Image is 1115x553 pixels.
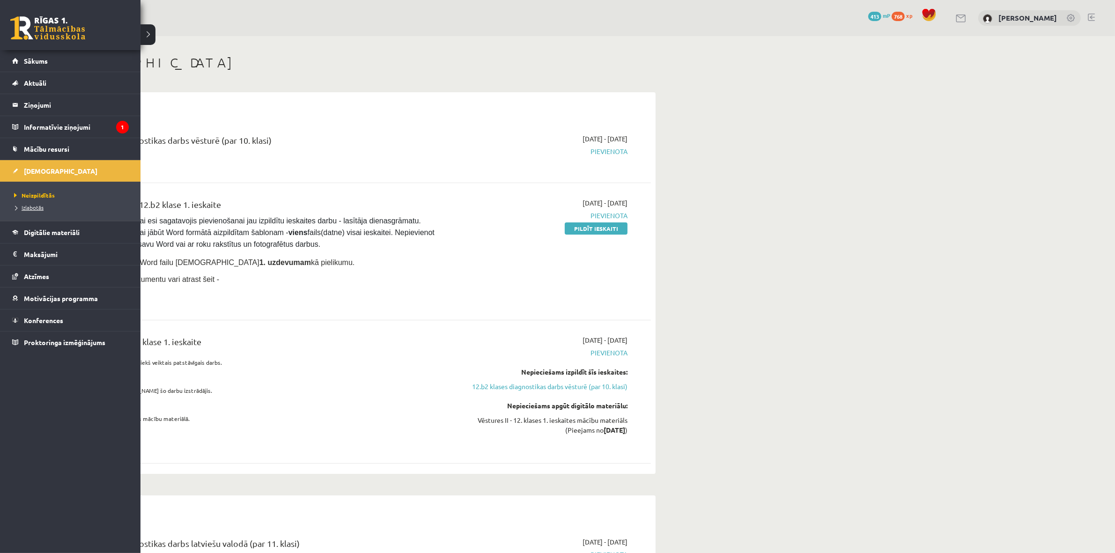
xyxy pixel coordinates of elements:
div: Nepieciešams apgūt digitālo materiālu: [451,401,628,411]
a: Neizpildītās [12,191,131,199]
a: Proktoringa izmēģinājums [12,332,129,353]
legend: Ziņojumi [24,94,129,116]
a: Atzīmes [12,265,129,287]
p: Nesāc ieskaiti, ja [PERSON_NAME] šo darbu izstrādājis. [70,386,437,395]
p: Darba uzdevums aprakstīts mācību materiālā. [70,414,437,423]
span: [DATE] - [DATE] [583,335,628,345]
strong: viens [288,229,308,236]
span: mP [883,12,890,19]
span: Motivācijas programma [24,294,98,302]
a: Ziņojumi [12,94,129,116]
span: [DATE] - [DATE] [583,537,628,547]
a: Sākums [12,50,129,72]
a: [PERSON_NAME] [998,13,1057,22]
p: Ieskaitē būs jāpievieno iepriekš veiktais patstāvīgais darbs. [70,358,437,367]
i: 1 [116,121,129,133]
span: [DATE] - [DATE] [583,198,628,208]
legend: Maksājumi [24,243,129,265]
a: Motivācijas programma [12,288,129,309]
a: Digitālie materiāli [12,221,129,243]
span: Pievienota [451,147,628,156]
a: Mācību resursi [12,138,129,160]
span: Mācību resursi [24,145,69,153]
a: Izlabotās [12,203,131,212]
strong: [DATE] [604,426,625,434]
strong: 1. uzdevumam [259,258,311,266]
a: Aktuāli [12,72,129,94]
a: 768 xp [892,12,917,19]
a: Pildīt ieskaiti [565,222,628,235]
a: Rīgas 1. Tālmācības vidusskola [10,16,85,40]
span: Pievienota [451,211,628,221]
a: Maksājumi [12,243,129,265]
span: Atzīmes [24,272,49,280]
a: [DEMOGRAPHIC_DATA] [12,160,129,182]
span: [DEMOGRAPHIC_DATA] [24,167,97,175]
span: Pievieno sagatavoto Word failu [DEMOGRAPHIC_DATA] kā pielikumu. [70,258,354,266]
span: Pievienota [451,348,628,358]
a: 12.b2 klases diagnostikas darbs vēsturē (par 10. klasi) [451,382,628,391]
span: 413 [868,12,881,21]
img: Roberts Lagodskis [983,14,992,23]
div: Vēsture II JK 12.b2 klase 1. ieskaite [70,335,437,353]
span: Proktoringa izmēģinājums [24,338,105,347]
div: Angļu valoda II JK 12.b2 klase 1. ieskaite [70,198,437,215]
div: 12.b2 klases diagnostikas darbs vēsturē (par 10. klasi) [70,134,437,151]
div: Vēstures II - 12. klases 1. ieskaites mācību materiāls (Pieejams no ) [451,415,628,435]
h1: [DEMOGRAPHIC_DATA] [56,55,656,71]
span: Konferences [24,316,63,324]
span: Izlabotās [12,204,44,211]
span: Neizpildītās [12,192,55,199]
span: 768 [892,12,905,21]
div: Nepieciešams izpildīt šīs ieskaites: [451,367,628,377]
a: Konferences [12,310,129,331]
span: Sākums [24,57,48,65]
span: [DATE] - [DATE] [583,134,628,144]
span: Aktuāli [24,79,46,87]
legend: Informatīvie ziņojumi [24,116,129,138]
a: 413 mP [868,12,890,19]
span: xp [906,12,912,19]
span: [PERSON_NAME], vai esi sagatavojis pievienošanai jau izpildītu ieskaites darbu - lasītāja dienasg... [70,217,436,248]
span: Aizpildāmo Word dokumentu vari atrast šeit - [70,275,219,283]
a: Informatīvie ziņojumi1 [12,116,129,138]
span: Digitālie materiāli [24,228,80,236]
